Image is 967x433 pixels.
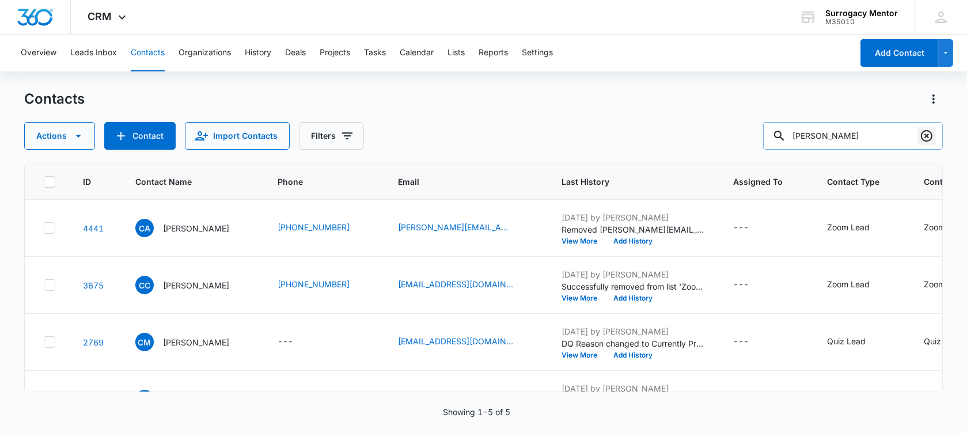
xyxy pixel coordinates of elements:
div: Assigned To - - Select to Edit Field [733,335,769,349]
div: Email - cristinamoreno0214@gmail.com - Select to Edit Field [398,335,534,349]
div: Contact Type - Zoom Lead - Select to Edit Field [827,278,890,292]
p: [PERSON_NAME] [163,336,229,348]
div: --- [733,335,749,349]
div: --- [733,278,749,292]
div: Contact Name - Cristina Cross - Select to Edit Field [135,276,250,294]
p: [DATE] by [PERSON_NAME] [562,268,706,280]
button: Overview [21,35,56,71]
div: --- [278,335,293,349]
div: Email - cris.aispuro4@gmail.com - Select to Edit Field [398,221,534,235]
a: Navigate to contact details page for Cristina Cross [83,280,104,290]
button: History [245,35,271,71]
div: Assigned To - - Select to Edit Field [733,221,769,235]
span: CC [135,276,154,294]
a: [EMAIL_ADDRESS][DOMAIN_NAME] [398,335,513,347]
p: Successfully removed from list 'Zoom No Shows ([DATE])'. [562,280,706,293]
a: Navigate to contact details page for Cristina Moreno [83,337,104,347]
button: Clear [917,127,936,145]
div: account name [825,9,898,18]
button: Projects [320,35,350,71]
div: Quiz Lead [827,335,866,347]
button: View More [562,295,605,302]
span: CM [135,333,154,351]
a: Navigate to contact details page for Cristina Aispuro [83,223,104,233]
button: View More [562,238,605,245]
a: [PHONE_NUMBER] [278,278,350,290]
button: View More [562,352,605,359]
button: Calendar [400,35,434,71]
span: Contact Name [135,176,233,188]
button: Import Contacts [185,122,290,150]
button: Organizations [179,35,231,71]
button: Settings [522,35,553,71]
div: Phone - +1 (559) 218-3686 - Select to Edit Field [278,221,370,235]
p: [PERSON_NAME] [163,279,229,291]
button: Tasks [364,35,386,71]
span: ID [83,176,91,188]
p: [PERSON_NAME] [163,222,229,234]
div: Quiz No [924,335,954,347]
button: Reports [479,35,508,71]
div: Contact Type - Zoom Lead - Select to Edit Field [827,221,890,235]
button: Add History [605,238,661,245]
div: Zoom Lead [827,278,870,290]
div: Contact Name - Cristina Moreno - Select to Edit Field [135,333,250,351]
button: Contacts [131,35,165,71]
button: Lists [448,35,465,71]
button: Actions [924,90,943,108]
button: Leads Inbox [70,35,117,71]
p: [DATE] by [PERSON_NAME] [562,325,706,337]
span: CRM [88,10,112,22]
div: Contact Name - Cristina Aispuro - Select to Edit Field [135,219,250,237]
span: Email [398,176,517,188]
button: Filters [299,122,364,150]
p: [DATE] by [PERSON_NAME] [562,382,706,394]
button: Add History [605,295,661,302]
a: [PERSON_NAME][EMAIL_ADDRESS][DOMAIN_NAME] [398,221,513,233]
span: CA [135,219,154,237]
p: Removed [PERSON_NAME][EMAIL_ADDRESS][DOMAIN_NAME] from the email marketing list, 'App Yes [DATE]'. [562,223,706,236]
span: CH [135,390,154,408]
div: --- [733,221,749,235]
div: Phone - - Select to Edit Field [278,335,314,349]
p: DQ Reason changed to Currently Pregnant. [562,337,706,350]
p: [DATE] by [PERSON_NAME] [562,211,706,223]
div: Phone - +1 (510) 750-8094 - Select to Edit Field [278,278,370,292]
h1: Contacts [24,90,85,108]
button: Actions [24,122,95,150]
div: Zoom Lead [827,221,870,233]
input: Search Contacts [763,122,943,150]
button: Add Contact [860,39,938,67]
div: Contact Name - Cristina Hernandez - Select to Edit Field [135,390,250,408]
div: account id [825,18,898,26]
span: Phone [278,176,354,188]
span: Contact Type [827,176,879,188]
button: Add History [605,352,661,359]
a: [EMAIL_ADDRESS][DOMAIN_NAME][PERSON_NAME] [398,278,513,290]
button: Deals [285,35,306,71]
span: Assigned To [733,176,783,188]
a: [PHONE_NUMBER] [278,221,350,233]
div: Contact Type - Quiz Lead - Select to Edit Field [827,335,886,349]
div: Assigned To - - Select to Edit Field [733,278,769,292]
div: Email - mcross@alumnae.mills.edu - Select to Edit Field [398,278,534,292]
span: Last History [562,176,689,188]
p: Showing 1-5 of 5 [443,406,510,418]
button: Add Contact [104,122,176,150]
